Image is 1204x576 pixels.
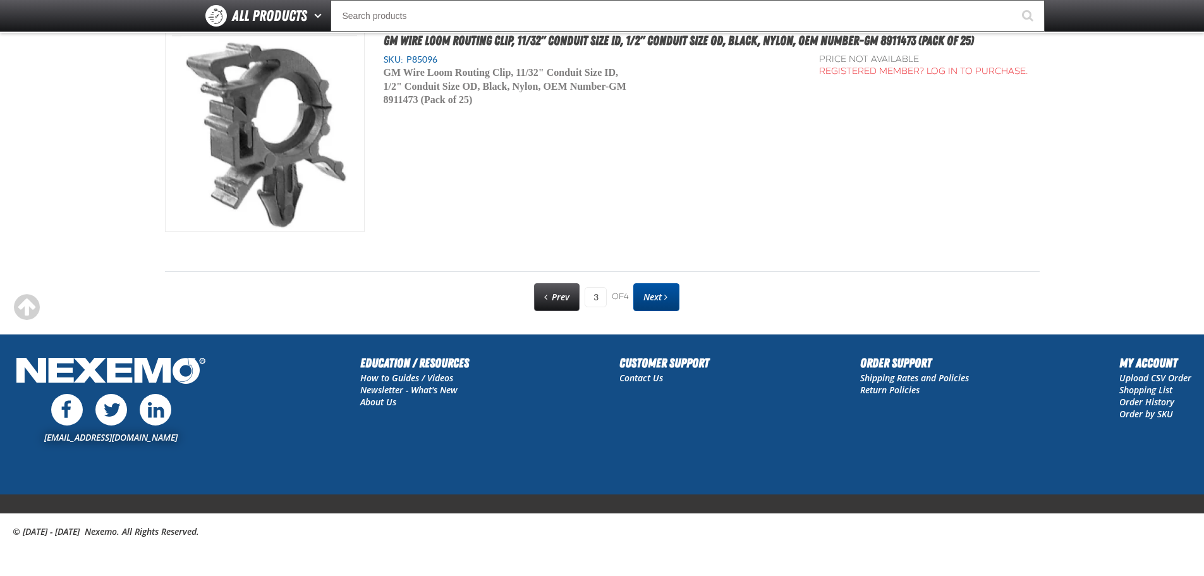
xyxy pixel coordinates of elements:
div: SKU: [384,54,801,66]
h2: My Account [1119,353,1191,372]
a: Upload CSV Order [1119,372,1191,384]
span: GM Wire Loom Routing Clip, 11/32" Conduit Size ID, 1/2" Conduit Size OD, Black, Nylon, OEM Number... [384,67,626,105]
a: Shipping Rates and Policies [860,372,969,384]
h2: Education / Resources [360,353,469,372]
a: Next page [633,283,679,311]
a: Previous page [534,283,580,311]
img: Nexemo Logo [13,353,209,391]
div: Price not available [819,54,1028,66]
a: Shopping List [1119,384,1172,396]
span: Prev [552,291,569,303]
: View Details of the GM Wire Loom Routing Clip, 11/32" Conduit Size ID, 1/2" Conduit Size OD, Blac... [166,33,364,231]
a: Order by SKU [1119,408,1173,420]
img: GM Wire Loom Routing Clip, 11/32" Conduit Size ID, 1/2" Conduit Size OD, Black, Nylon, OEM Number... [166,33,364,231]
span: All Products [232,4,307,27]
a: Return Policies [860,384,920,396]
a: GM Wire Loom Routing Clip, 11/32" Conduit Size ID, 1/2" Conduit Size OD, Black, Nylon, OEM Number... [384,33,974,48]
a: About Us [360,396,396,408]
a: [EMAIL_ADDRESS][DOMAIN_NAME] [44,431,178,443]
span: 4 [624,291,628,302]
span: Next [643,291,662,303]
a: How to Guides / Videos [360,372,453,384]
a: Contact Us [619,372,663,384]
div: Scroll to the top [13,293,40,321]
a: Order History [1119,396,1174,408]
input: Current page number [585,287,607,307]
span: of [612,291,628,303]
span: P85096 [403,54,437,64]
h2: Customer Support [619,353,709,372]
a: Newsletter - What's New [360,384,458,396]
a: Registered Member? Log In to purchase. [819,66,1028,77]
h2: Order Support [860,353,969,372]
